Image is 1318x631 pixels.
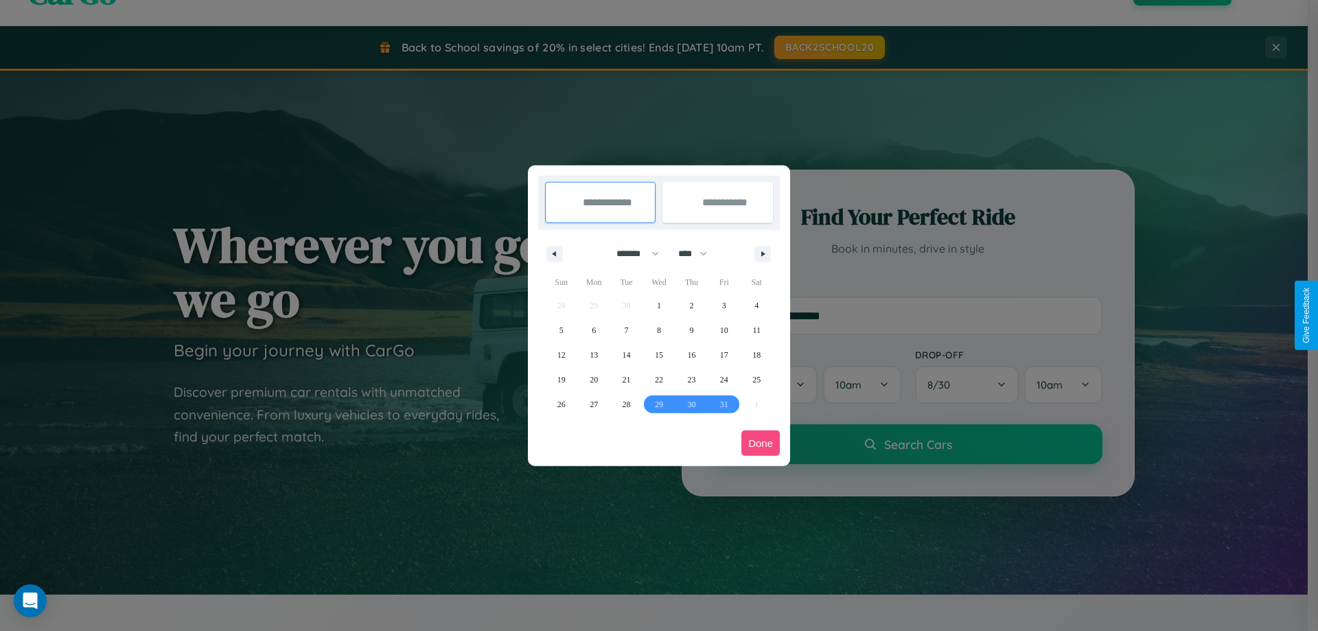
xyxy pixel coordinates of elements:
span: 22 [655,367,663,392]
span: 30 [687,392,695,417]
span: Wed [643,271,675,293]
div: Open Intercom Messenger [14,584,47,617]
button: 5 [545,318,577,343]
span: 3 [722,293,726,318]
span: 2 [689,293,693,318]
span: 7 [625,318,629,343]
span: 23 [687,367,695,392]
button: 3 [708,293,740,318]
span: 25 [752,367,761,392]
span: Mon [577,271,610,293]
span: 17 [720,343,728,367]
span: 13 [590,343,598,367]
span: 9 [689,318,693,343]
span: 11 [752,318,761,343]
span: 18 [752,343,761,367]
span: 21 [623,367,631,392]
span: 20 [590,367,598,392]
span: 19 [557,367,566,392]
button: 13 [577,343,610,367]
button: 30 [675,392,708,417]
button: 20 [577,367,610,392]
span: 5 [559,318,564,343]
button: 24 [708,367,740,392]
button: 18 [741,343,773,367]
button: 22 [643,367,675,392]
span: 28 [623,392,631,417]
button: 14 [610,343,643,367]
span: 8 [657,318,661,343]
button: 10 [708,318,740,343]
span: Sun [545,271,577,293]
button: 4 [741,293,773,318]
div: Give Feedback [1302,288,1311,343]
span: 15 [655,343,663,367]
button: 21 [610,367,643,392]
button: 6 [577,318,610,343]
span: Sat [741,271,773,293]
span: 4 [754,293,759,318]
button: 17 [708,343,740,367]
span: 27 [590,392,598,417]
button: 1 [643,293,675,318]
button: 31 [708,392,740,417]
span: Tue [610,271,643,293]
span: Thu [675,271,708,293]
button: 2 [675,293,708,318]
span: 6 [592,318,596,343]
button: 15 [643,343,675,367]
span: Fri [708,271,740,293]
button: 25 [741,367,773,392]
span: 12 [557,343,566,367]
span: 10 [720,318,728,343]
button: 9 [675,318,708,343]
button: 27 [577,392,610,417]
span: 16 [687,343,695,367]
span: 26 [557,392,566,417]
button: 12 [545,343,577,367]
span: 29 [655,392,663,417]
button: 26 [545,392,577,417]
button: 28 [610,392,643,417]
button: 8 [643,318,675,343]
span: 24 [720,367,728,392]
button: 16 [675,343,708,367]
button: 29 [643,392,675,417]
button: 23 [675,367,708,392]
span: 1 [657,293,661,318]
span: 31 [720,392,728,417]
button: 11 [741,318,773,343]
button: 7 [610,318,643,343]
span: 14 [623,343,631,367]
button: Done [741,431,780,456]
button: 19 [545,367,577,392]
